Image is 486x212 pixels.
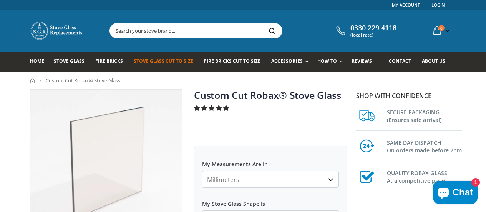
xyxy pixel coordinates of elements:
[389,58,411,64] span: Contact
[46,77,120,84] span: Custom Cut Robax® Stove Glass
[352,58,372,64] span: Reviews
[387,137,462,154] h3: SAME DAY DISPATCH On orders made before 2pm
[194,104,231,112] span: 4.94 stars
[30,58,44,64] span: Home
[438,25,445,31] span: 0
[134,58,193,64] span: Stove Glass Cut To Size
[30,21,84,40] img: Stove Glass Replacement
[422,58,445,64] span: About us
[317,58,337,64] span: How To
[389,52,417,72] a: Contact
[30,52,50,72] a: Home
[134,52,199,72] a: Stove Glass Cut To Size
[317,52,347,72] a: How To
[431,181,480,206] inbox-online-store-chat: Shopify online store chat
[54,52,90,72] a: Stove Glass
[204,58,260,64] span: Fire Bricks Cut To Size
[202,194,339,207] label: My Stove Glass Shape Is
[387,107,462,124] h3: SECURE PACKAGING (Ensures safe arrival)
[95,58,123,64] span: Fire Bricks
[264,23,281,38] button: Search
[387,168,462,185] h3: QUALITY ROBAX GLASS At a competitive price
[202,154,339,168] label: My Measurements Are In
[95,52,129,72] a: Fire Bricks
[110,23,368,38] input: Search your stove brand...
[422,52,451,72] a: About us
[352,52,378,72] a: Reviews
[271,58,302,64] span: Accessories
[194,88,341,102] a: Custom Cut Robax® Stove Glass
[356,91,462,100] p: Shop with confidence
[271,52,312,72] a: Accessories
[204,52,266,72] a: Fire Bricks Cut To Size
[430,23,451,38] a: 0
[54,58,85,64] span: Stove Glass
[350,24,396,32] span: 0330 229 4118
[350,32,396,38] span: (local rate)
[30,78,36,83] a: Home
